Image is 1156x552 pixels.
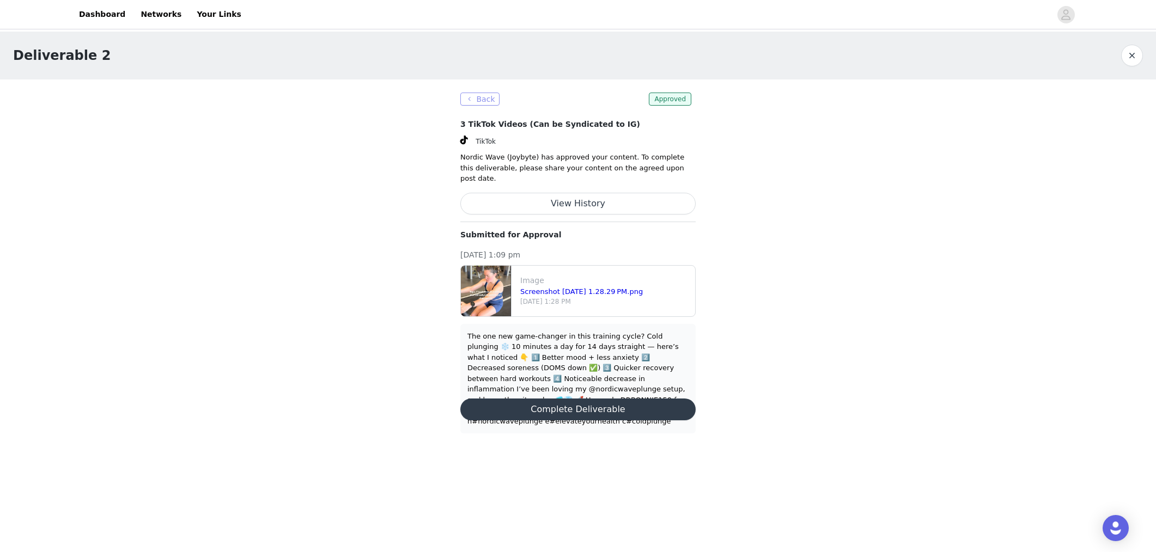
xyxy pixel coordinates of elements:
p: Image [520,275,691,286]
a: Networks [134,2,188,27]
span: Approved [649,93,691,106]
img: file [461,266,511,316]
div: The one new game-changer in this training cycle? Cold plunging ❄️ 10 minutes a day for 14 days st... [467,331,689,427]
button: View History [460,193,696,214]
p: [DATE] 1:28 PM [520,297,691,306]
div: avatar [1061,6,1071,23]
a: Your Links [190,2,248,27]
a: Dashboard [72,2,132,27]
span: TikTok [476,138,496,145]
h4: 3 TikTok Videos (Can be Syndicated to IG) [460,119,696,130]
section: Nordic Wave (Joybyte) has approved your content. To complete this deliverable, please share your ... [447,79,709,446]
p: [DATE] 1:09 pm [460,249,696,261]
div: Open Intercom Messenger [1103,515,1129,541]
button: Back [460,93,500,106]
p: Submitted for Approval [460,229,696,241]
button: Complete Deliverable [460,398,696,420]
h1: Deliverable 2 [13,46,111,65]
a: Screenshot [DATE] 1.28.29 PM.png [520,287,643,296]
